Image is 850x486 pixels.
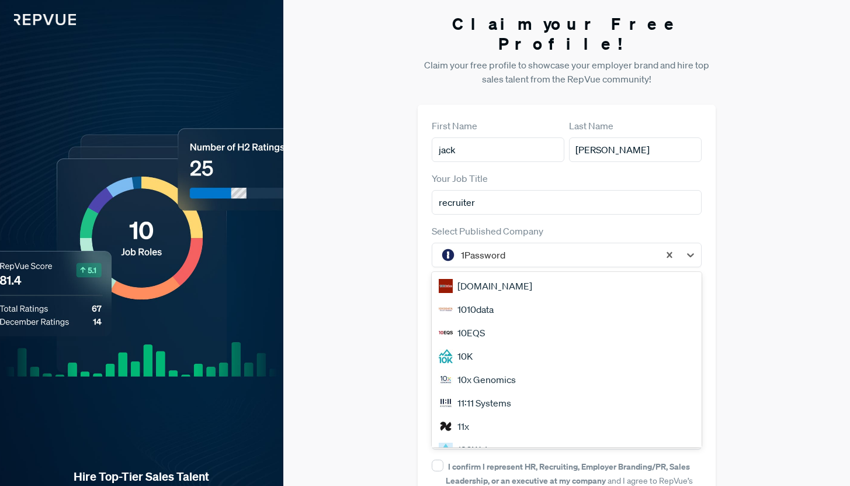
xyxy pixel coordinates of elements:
img: 1Password [441,248,455,262]
img: 1000Bulbs.com [439,279,453,293]
h3: Claim your Free Profile! [418,14,715,53]
img: 1010data [439,302,453,316]
img: 10EQS [439,326,453,340]
strong: Hire Top-Tier Sales Talent [19,469,265,484]
label: First Name [432,119,477,133]
img: 10x Genomics [439,373,453,387]
div: 11:11 Systems [432,391,701,415]
div: 11x [432,415,701,438]
div: 10x Genomics [432,368,701,391]
input: Title [432,190,701,215]
input: Last Name [569,137,702,162]
label: Last Name [569,119,613,133]
div: 1010data [432,298,701,321]
img: 10K [439,349,453,363]
div: 120Water [432,438,701,461]
div: 10K [432,344,701,368]
strong: I confirm I represent HR, Recruiting, Employer Branding/PR, Sales Leadership, or an executive at ... [446,461,690,486]
img: 120Water [439,443,453,457]
input: First Name [432,137,564,162]
p: Claim your free profile to showcase your employer brand and hire top sales talent from the RepVue... [418,58,715,86]
div: [DOMAIN_NAME] [432,274,701,298]
img: 11x [439,419,453,433]
div: 10EQS [432,321,701,344]
img: 11:11 Systems [439,396,453,410]
label: Your Job Title [432,171,488,185]
label: Select Published Company [432,224,543,238]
